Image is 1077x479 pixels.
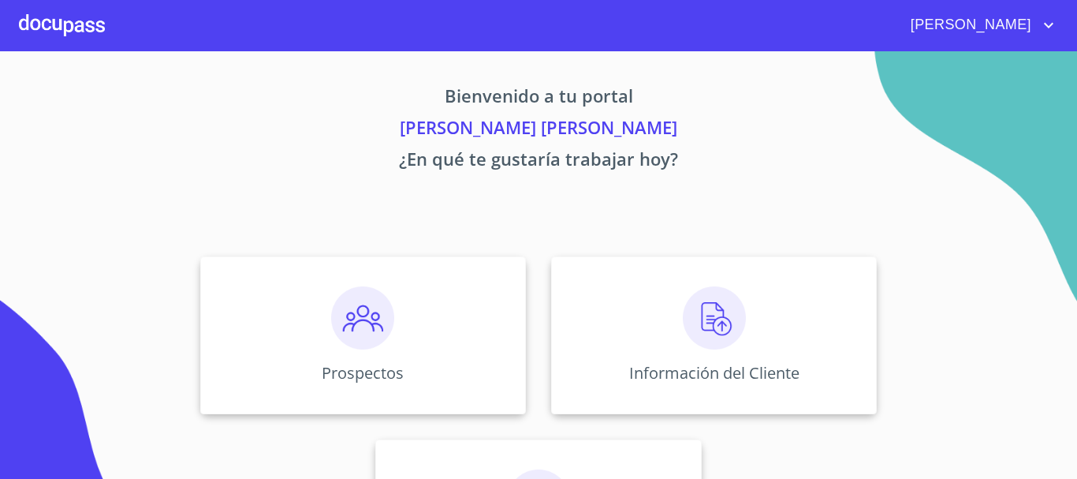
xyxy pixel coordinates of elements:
span: [PERSON_NAME] [899,13,1039,38]
p: ¿En qué te gustaría trabajar hoy? [53,146,1024,178]
img: prospectos.png [331,286,394,350]
button: account of current user [899,13,1058,38]
img: carga.png [683,286,746,350]
p: Prospectos [322,362,404,384]
p: Información del Cliente [629,362,799,384]
p: [PERSON_NAME] [PERSON_NAME] [53,114,1024,146]
p: Bienvenido a tu portal [53,83,1024,114]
